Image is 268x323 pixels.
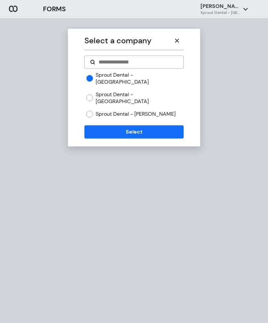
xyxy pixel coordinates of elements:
h3: FORMS [43,4,66,14]
button: Select [84,125,183,139]
input: Search [98,58,178,66]
h6: Sprout Dental - [GEOGRAPHIC_DATA] [201,10,240,16]
label: Sprout Dental - [PERSON_NAME] [96,110,176,118]
p: [PERSON_NAME] [201,3,240,10]
label: Sprout Dental - [GEOGRAPHIC_DATA] [96,91,183,105]
label: Sprout Dental - [GEOGRAPHIC_DATA] [96,71,183,86]
p: Select a company [84,35,170,47]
